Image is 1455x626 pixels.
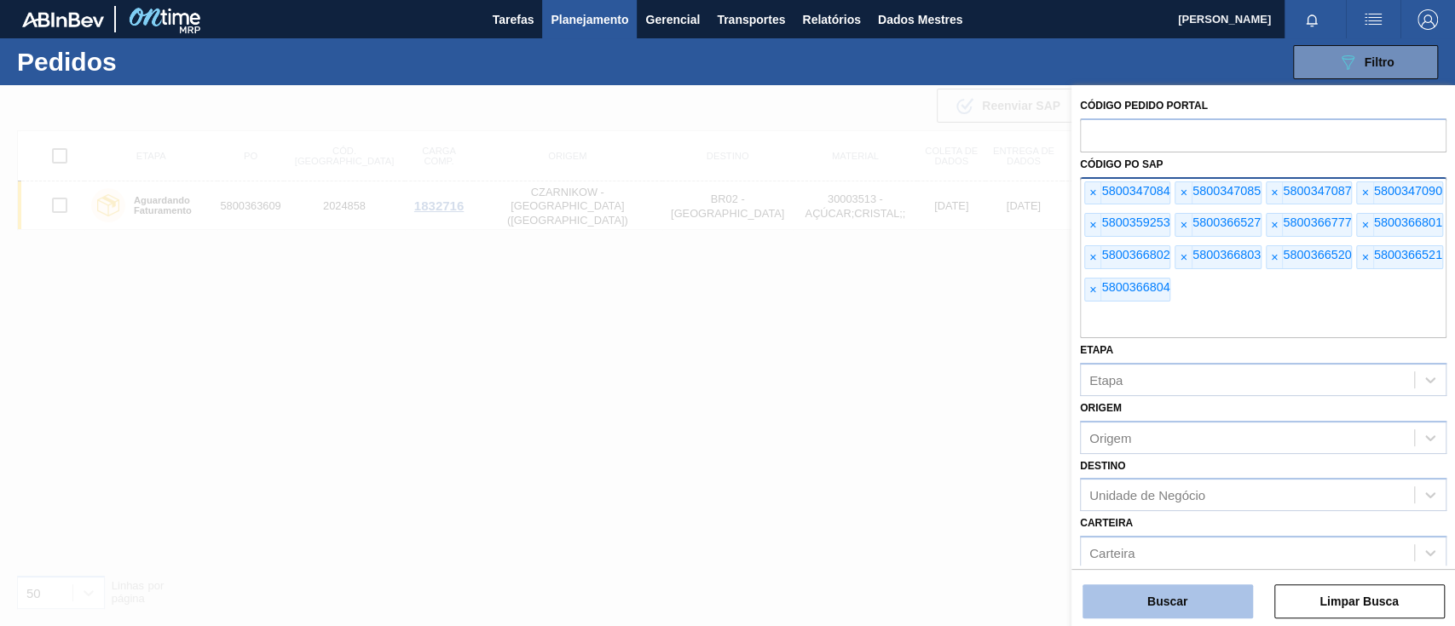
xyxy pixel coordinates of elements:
[1192,215,1261,229] font: 5800366527
[1180,218,1187,232] font: ×
[1101,280,1169,294] font: 5800366804
[551,13,628,26] font: Planejamento
[22,12,104,27] img: TNhmsLtSVTkK8tSr43FrP2fwEKptu5GPRR3wAAAABJRU5ErkJggg==
[1374,248,1442,261] font: 5800366521
[1089,430,1131,445] font: Origem
[1293,45,1438,79] button: Filtro
[1089,546,1135,560] font: Carteira
[1089,283,1096,296] font: ×
[878,13,963,26] font: Dados Mestres
[1271,218,1278,232] font: ×
[1361,186,1368,199] font: ×
[1089,186,1096,199] font: ×
[802,13,860,26] font: Relatórios
[1271,250,1278,264] font: ×
[1089,218,1096,232] font: ×
[1180,186,1187,199] font: ×
[1285,8,1339,32] button: Notificações
[1080,460,1125,472] font: Destino
[1101,184,1169,198] font: 5800347084
[1080,402,1122,414] font: Origem
[493,13,534,26] font: Tarefas
[1089,488,1205,503] font: Unidade de Negócio
[1374,184,1442,198] font: 5800347090
[1080,100,1208,112] font: Código Pedido Portal
[1101,248,1169,261] font: 5800366802
[1361,250,1368,264] font: ×
[1374,215,1442,229] font: 5800366801
[1192,248,1261,261] font: 5800366803
[1180,250,1187,264] font: ×
[717,13,785,26] font: Transportes
[645,13,700,26] font: Gerencial
[1365,55,1394,69] font: Filtro
[1080,158,1163,170] font: Código PO SAP
[17,48,117,76] font: Pedidos
[1101,215,1169,229] font: 5800359253
[1363,9,1383,30] img: ações do usuário
[1080,344,1113,356] font: Etapa
[1080,517,1133,529] font: Carteira
[1192,184,1261,198] font: 5800347085
[1178,13,1271,26] font: [PERSON_NAME]
[1361,218,1368,232] font: ×
[1283,248,1351,261] font: 5800366520
[1271,186,1278,199] font: ×
[1283,215,1351,229] font: 5800366777
[1089,372,1123,387] font: Etapa
[1283,184,1351,198] font: 5800347087
[1417,9,1438,30] img: Sair
[1089,250,1096,264] font: ×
